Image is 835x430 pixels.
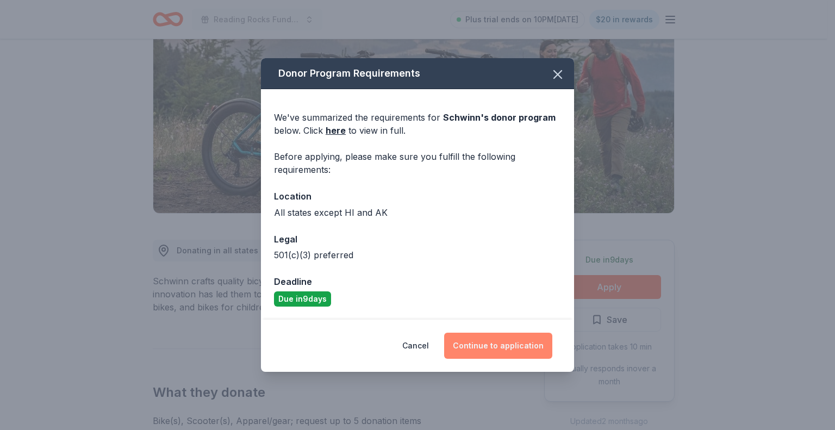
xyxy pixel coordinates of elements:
[402,333,429,359] button: Cancel
[274,232,561,246] div: Legal
[274,275,561,289] div: Deadline
[274,150,561,176] div: Before applying, please make sure you fulfill the following requirements:
[274,189,561,203] div: Location
[274,206,561,219] div: All states except HI and AK
[274,111,561,137] div: We've summarized the requirements for below. Click to view in full.
[274,291,331,307] div: Due in 9 days
[444,333,552,359] button: Continue to application
[326,124,346,137] a: here
[274,248,561,261] div: 501(c)(3) preferred
[261,58,574,89] div: Donor Program Requirements
[443,112,556,123] span: Schwinn 's donor program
